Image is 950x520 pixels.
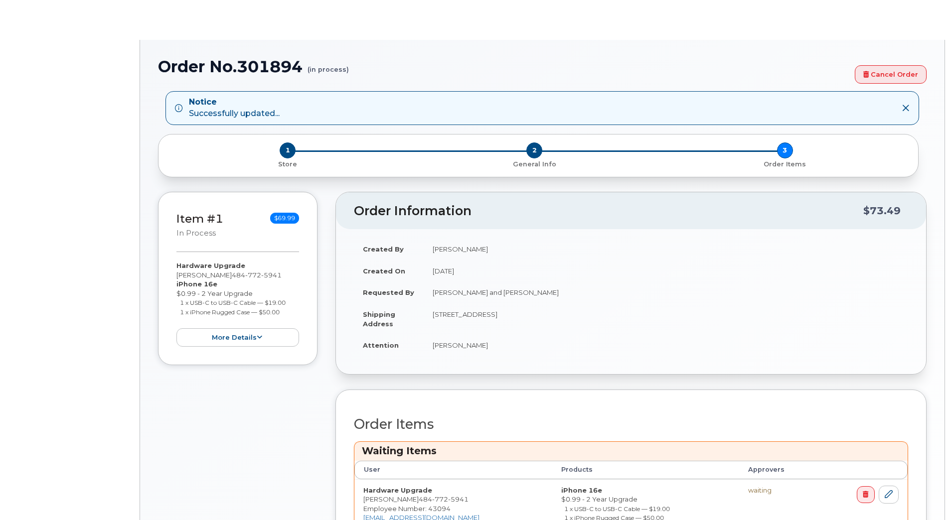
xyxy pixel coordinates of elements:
h3: Waiting Items [362,444,900,458]
div: $73.49 [863,201,901,220]
td: [PERSON_NAME] [424,238,908,260]
span: 5941 [261,271,282,279]
strong: Notice [189,97,280,108]
th: User [354,461,552,479]
div: [PERSON_NAME] $0.99 - 2 Year Upgrade [176,261,299,347]
strong: iPhone 16e [176,280,217,288]
span: 5941 [448,495,469,503]
h2: Order Information [354,204,863,218]
strong: iPhone 16e [561,486,602,494]
strong: Requested By [363,288,414,296]
a: 1 Store [166,158,409,169]
h1: Order No.301894 [158,58,850,75]
h2: Order Items [354,417,908,432]
span: $69.99 [270,213,299,224]
a: Cancel Order [855,65,927,84]
small: in process [176,229,216,238]
a: Item #1 [176,212,223,226]
span: 2 [526,142,542,158]
td: [DATE] [424,260,908,282]
td: [PERSON_NAME] [424,334,908,356]
strong: Created By [363,245,404,253]
strong: Hardware Upgrade [363,486,432,494]
small: 1 x USB-C to USB-C Cable — $19.00 [180,299,286,306]
small: (in process) [308,58,349,73]
strong: Attention [363,341,399,349]
th: Approvers [739,461,819,479]
div: waiting [748,486,810,495]
div: Successfully updated... [189,97,280,120]
button: more details [176,328,299,347]
strong: Created On [363,267,405,275]
span: Employee Number: 43094 [363,505,451,513]
small: 1 x iPhone Rugged Case — $50.00 [180,308,280,316]
small: 1 x USB-C to USB-C Cable — $19.00 [564,505,670,513]
span: 1 [280,142,296,158]
strong: Shipping Address [363,310,395,328]
span: 484 [232,271,282,279]
th: Products [552,461,740,479]
span: 772 [245,271,261,279]
td: [PERSON_NAME] and [PERSON_NAME] [424,281,908,303]
p: Store [170,160,405,169]
span: 772 [432,495,448,503]
a: 2 General Info [409,158,660,169]
span: 484 [419,495,469,503]
strong: Hardware Upgrade [176,261,245,269]
td: [STREET_ADDRESS] [424,303,908,334]
p: General Info [413,160,656,169]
